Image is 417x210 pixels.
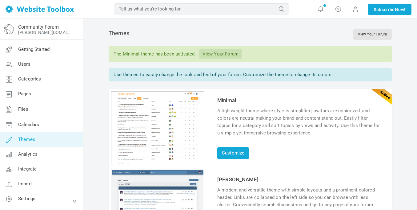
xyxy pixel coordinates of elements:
span: The Minimal theme has been activated. [114,51,196,57]
span: Calendars [18,122,39,127]
a: View Your Forum [353,29,392,40]
span: Themes [18,137,35,142]
a: [PERSON_NAME] [217,176,259,183]
a: Customize [217,147,249,159]
span: Integrate [18,166,37,172]
span: Settings [18,196,35,201]
span: Getting Started [18,47,50,52]
span: Pages [18,91,31,97]
a: Customize theme [112,159,203,165]
input: Tell us what you're looking for [114,3,289,14]
span: Categories [18,76,41,82]
span: Analytics [18,151,38,157]
td: Minimal [216,95,383,105]
span: Users [18,61,30,67]
a: SubscribeNow! [368,4,411,15]
span: Now! [395,6,406,13]
div: A lightweight theme where style is simplified, avatars are minimized, and colors are neutral maki... [217,107,381,137]
div: Use themes to easily change the look and feel of your forum. Customize the theme to change its co... [109,68,392,81]
a: View Your Forum [199,49,242,59]
span: Files [18,106,28,112]
span: Import [18,181,32,187]
a: Community Forum [18,24,59,30]
img: globe-icon.png [4,24,14,34]
a: [PERSON_NAME][DOMAIN_NAME] [18,30,72,35]
div: Themes [109,29,392,40]
img: minimal_thumb.jpg [112,92,203,163]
